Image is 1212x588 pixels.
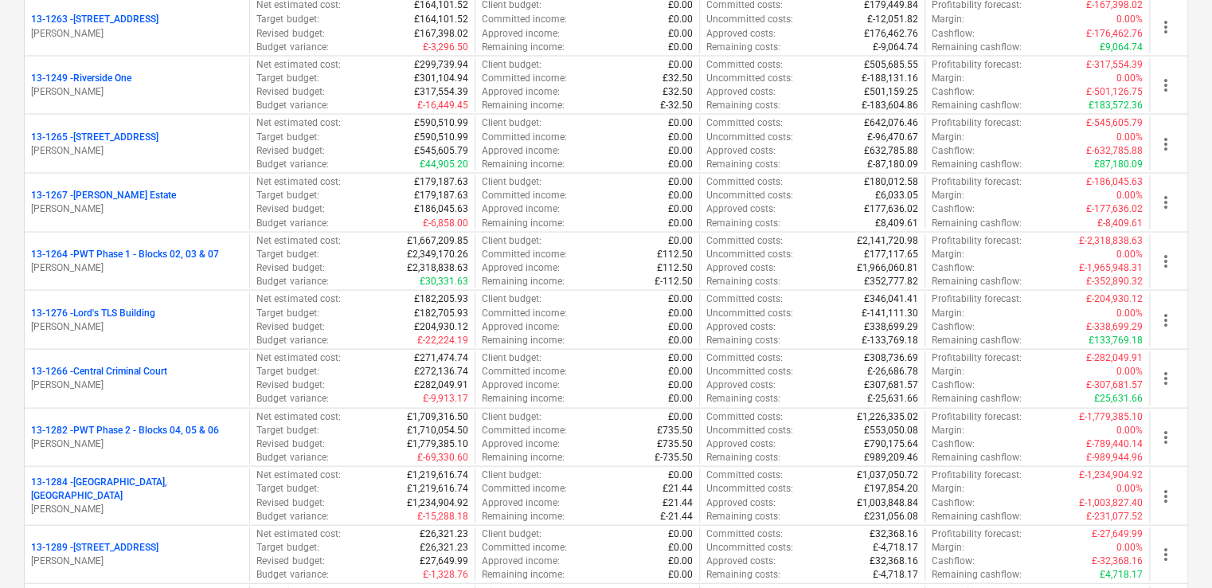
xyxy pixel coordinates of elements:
[1086,319,1143,333] p: £-338,699.29
[706,391,780,405] p: Remaining costs :
[857,261,918,274] p: £1,966,060.81
[668,292,693,305] p: £0.00
[706,143,776,157] p: Approved costs :
[482,450,565,464] p: Remaining income :
[932,233,1022,247] p: Profitability forecast :
[31,130,243,157] div: 13-1265 -[STREET_ADDRESS][PERSON_NAME]
[31,502,243,515] p: [PERSON_NAME]
[256,71,319,84] p: Target budget :
[414,12,468,25] p: £164,101.52
[256,364,319,378] p: Target budget :
[932,57,1022,71] p: Profitability forecast :
[256,468,340,481] p: Net estimated cost :
[482,157,565,171] p: Remaining income :
[1116,188,1143,202] p: 0.00%
[1116,306,1143,319] p: 0.00%
[420,157,468,171] p: £44,905.20
[862,333,918,347] p: £-133,769.18
[668,26,693,40] p: £0.00
[932,174,1022,188] p: Profitability forecast :
[932,12,964,25] p: Margin :
[706,450,780,464] p: Remaining costs :
[414,378,468,391] p: £282,049.91
[706,319,776,333] p: Approved costs :
[668,333,693,347] p: £0.00
[668,143,693,157] p: £0.00
[1086,174,1143,188] p: £-186,045.63
[482,437,560,450] p: Approved income :
[706,40,780,53] p: Remaining costs :
[414,292,468,305] p: £182,205.93
[932,71,964,84] p: Margin :
[706,216,780,229] p: Remaining costs :
[256,247,319,261] p: Target budget :
[482,319,560,333] p: Approved income :
[1156,544,1175,563] span: more_vert
[31,247,219,261] p: 13-1264 - PWT Phase 1 - Blocks 02, 03 & 07
[864,319,918,333] p: £338,699.29
[864,116,918,129] p: £642,076.46
[864,450,918,464] p: £989,209.46
[932,261,975,274] p: Cashflow :
[1086,26,1143,40] p: £-176,462.76
[706,98,780,112] p: Remaining costs :
[1086,378,1143,391] p: £-307,681.57
[31,540,158,554] p: 13-1289 - [STREET_ADDRESS]
[256,143,324,157] p: Revised budget :
[256,319,324,333] p: Revised budget :
[706,274,780,288] p: Remaining costs :
[668,364,693,378] p: £0.00
[657,423,693,437] p: £735.50
[31,71,243,98] div: 13-1249 -Riverside One[PERSON_NAME]
[482,84,560,98] p: Approved income :
[706,26,776,40] p: Approved costs :
[482,188,567,202] p: Committed income :
[657,437,693,450] p: £735.50
[414,364,468,378] p: £272,136.74
[1089,333,1143,347] p: £133,769.18
[932,84,975,98] p: Cashflow :
[857,410,918,423] p: £1,226,335.02
[857,233,918,247] p: £2,141,720.98
[668,188,693,202] p: £0.00
[31,71,131,84] p: 13-1249 - Riverside One
[706,116,783,129] p: Committed costs :
[423,216,468,229] p: £-6,858.00
[1094,391,1143,405] p: £25,631.66
[668,351,693,364] p: £0.00
[932,410,1022,423] p: Profitability forecast :
[417,333,468,347] p: £-22,224.19
[256,351,340,364] p: Net estimated cost :
[932,351,1022,364] p: Profitability forecast :
[1156,192,1175,211] span: more_vert
[864,174,918,188] p: £180,012.58
[256,116,340,129] p: Net estimated cost :
[1086,84,1143,98] p: £-501,126.75
[932,378,975,391] p: Cashflow :
[414,116,468,129] p: £590,510.99
[864,351,918,364] p: £308,736.69
[706,12,793,25] p: Uncommitted costs :
[482,468,541,481] p: Client budget :
[407,468,468,481] p: £1,219,616.74
[256,216,328,229] p: Budget variance :
[706,292,783,305] p: Committed costs :
[706,437,776,450] p: Approved costs :
[31,554,243,567] p: [PERSON_NAME]
[668,391,693,405] p: £0.00
[706,188,793,202] p: Uncommitted costs :
[873,40,918,53] p: £-9,064.74
[414,319,468,333] p: £204,930.12
[668,202,693,215] p: £0.00
[668,116,693,129] p: £0.00
[655,450,693,464] p: £-735.50
[1086,450,1143,464] p: £-989,944.96
[1116,71,1143,84] p: 0.00%
[256,391,328,405] p: Budget variance :
[256,12,319,25] p: Target budget :
[862,98,918,112] p: £-183,604.86
[660,98,693,112] p: £-32.50
[864,57,918,71] p: £505,685.55
[31,202,243,215] p: [PERSON_NAME]
[31,423,219,437] p: 13-1282 - PWT Phase 2 - Blocks 04, 05 & 06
